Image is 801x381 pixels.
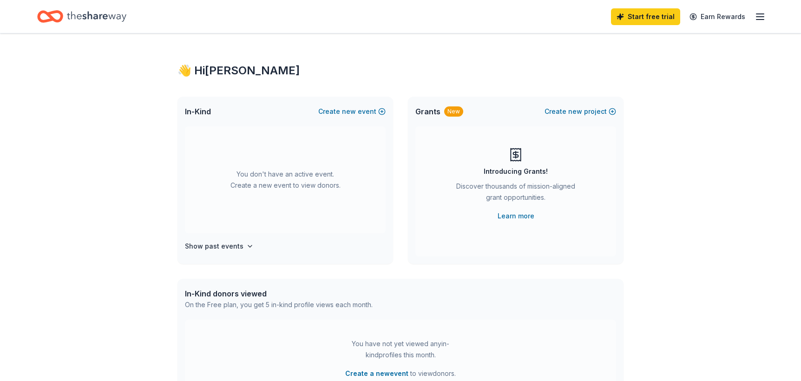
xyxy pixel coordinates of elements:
[318,106,386,117] button: Createnewevent
[345,368,456,379] span: to view donors .
[37,6,126,27] a: Home
[342,106,356,117] span: new
[185,241,254,252] button: Show past events
[185,126,386,233] div: You don't have an active event. Create a new event to view donors.
[684,8,751,25] a: Earn Rewards
[185,288,373,299] div: In-Kind donors viewed
[415,106,440,117] span: Grants
[498,210,534,222] a: Learn more
[611,8,680,25] a: Start free trial
[342,338,459,361] div: You have not yet viewed any in-kind profiles this month.
[545,106,616,117] button: Createnewproject
[185,106,211,117] span: In-Kind
[453,181,579,207] div: Discover thousands of mission-aligned grant opportunities.
[185,241,243,252] h4: Show past events
[185,299,373,310] div: On the Free plan, you get 5 in-kind profile views each month.
[345,368,408,379] button: Create a newevent
[568,106,582,117] span: new
[484,166,548,177] div: Introducing Grants!
[177,63,624,78] div: 👋 Hi [PERSON_NAME]
[444,106,463,117] div: New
